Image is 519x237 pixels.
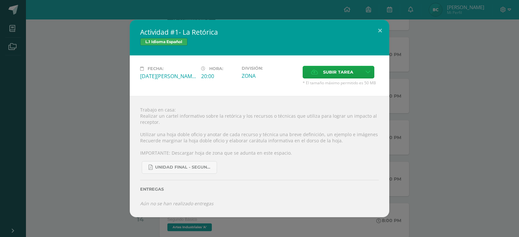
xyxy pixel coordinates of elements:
a: UNIDAD FINAL - SEGUNDO BASICO A-B-C -.pdf [142,161,217,174]
span: UNIDAD FINAL - SEGUNDO BASICO A-B-C -.pdf [155,165,213,170]
div: [DATE][PERSON_NAME] [140,73,196,80]
span: * El tamaño máximo permitido es 50 MB [303,80,379,86]
span: Fecha: [148,66,163,71]
label: División: [242,66,297,71]
span: Hora: [209,66,223,71]
div: Trabajo en casa: Realizar un cartel informativo sobre la retórica y los recursos o técnicas que u... [130,96,389,217]
div: ZONA [242,72,297,79]
label: Entregas [140,187,379,192]
h2: Actividad #1- La Retórica [140,28,379,37]
span: Subir tarea [323,66,353,78]
span: L.1 Idioma Español [140,38,187,46]
i: Aún no se han realizado entregas [140,200,213,207]
button: Close (Esc) [371,20,389,42]
div: 20:00 [201,73,236,80]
